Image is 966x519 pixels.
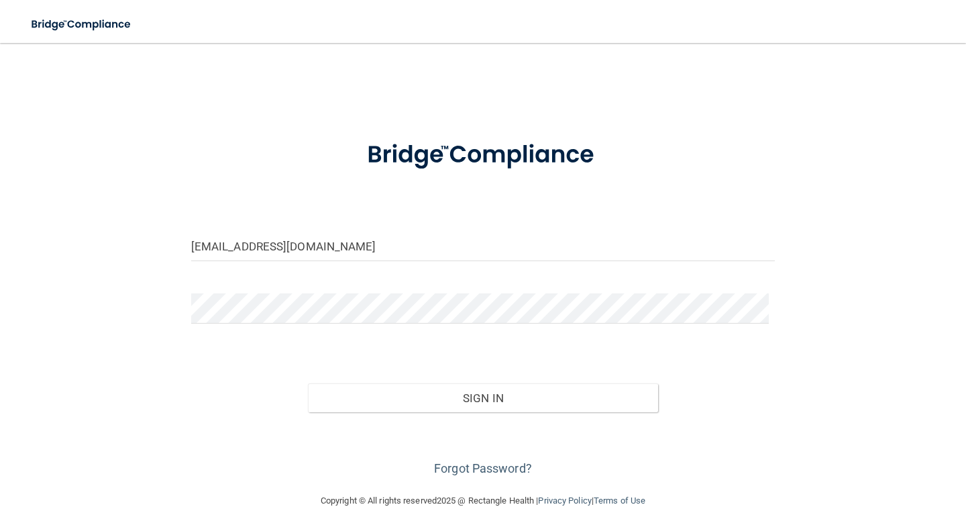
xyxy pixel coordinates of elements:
a: Forgot Password? [434,461,532,475]
img: bridge_compliance_login_screen.278c3ca4.svg [20,11,144,38]
a: Privacy Policy [538,496,591,506]
img: bridge_compliance_login_screen.278c3ca4.svg [342,124,624,187]
input: Email [191,231,775,261]
a: Terms of Use [594,496,645,506]
button: Sign In [308,383,658,413]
